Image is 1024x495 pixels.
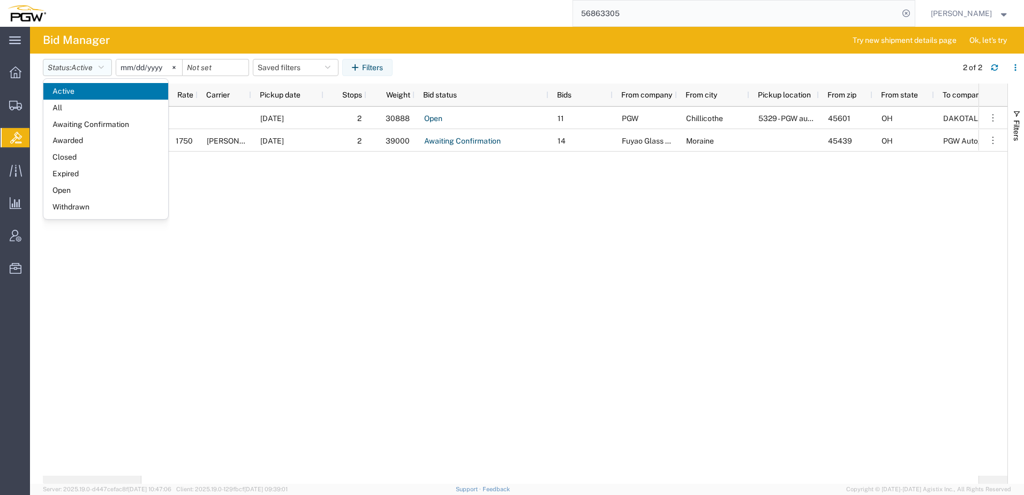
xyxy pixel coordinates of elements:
span: Bids [557,91,571,99]
span: 39000 [386,137,410,145]
span: To company [943,91,984,99]
button: Ok, let's try [960,32,1016,49]
div: 2 of 2 [963,62,982,73]
button: Filters [342,59,393,76]
span: OH [882,114,893,123]
span: 2 [357,114,362,123]
span: [DATE] 09:39:01 [244,486,288,492]
a: Feedback [483,486,510,492]
span: Expired [43,166,168,182]
span: 45601 [828,114,850,123]
span: [DATE] 10:47:06 [128,486,171,492]
span: Client: 2025.19.0-129fbcf [176,486,288,492]
span: Filters [1012,120,1021,141]
input: Not set [183,59,249,76]
button: Status:Active [43,59,112,76]
span: Active [43,83,168,100]
input: Search for shipment number, reference number [573,1,899,26]
span: 1750 [176,137,193,145]
span: Withdrawn [43,199,168,215]
button: Saved filters [253,59,338,76]
span: Pickup date [260,91,300,99]
a: Open [424,110,443,127]
span: Copyright © [DATE]-[DATE] Agistix Inc., All Rights Reserved [846,485,1011,494]
span: Moraine [686,137,714,145]
span: 11 [558,114,564,123]
a: Awaiting Confirmation [424,133,501,150]
span: Active [71,63,93,72]
span: Awarded [43,132,168,149]
span: From zip [827,91,856,99]
img: logo [7,5,46,21]
span: Pickup location [758,91,811,99]
span: 45439 [828,137,852,145]
span: From city [686,91,717,99]
span: 30888 [386,114,410,123]
span: Weight [375,91,410,99]
span: Try new shipment details page [853,35,957,46]
span: Server: 2025.19.0-d447cefac8f [43,486,171,492]
span: Rate [150,91,193,99]
input: Not set [116,59,182,76]
span: 5329 - PGW autoglass - Chillicothe [758,114,914,123]
span: 09/24/2025 [260,137,284,145]
span: Open [43,182,168,199]
span: 14 [558,137,566,145]
span: PGW [622,114,638,123]
span: Bid status [423,91,457,99]
span: OH [882,137,893,145]
span: Chillicothe [686,114,723,123]
span: Awaiting Confirmation [43,116,168,133]
span: Amber Hickey [931,7,992,19]
button: [PERSON_NAME] [930,7,1010,20]
h4: Bid Manager [43,27,110,54]
span: Carrier [206,91,230,99]
span: Fuyao Glass America Inc [622,137,706,145]
a: Support [456,486,483,492]
span: 2 [357,137,362,145]
span: From company [621,91,672,99]
span: Stops [332,91,362,99]
span: 09/22/2025 [260,114,284,123]
span: From state [881,91,918,99]
span: All [43,100,168,116]
span: Nolan Transportation Group, LLC [207,137,359,145]
span: Closed [43,149,168,166]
